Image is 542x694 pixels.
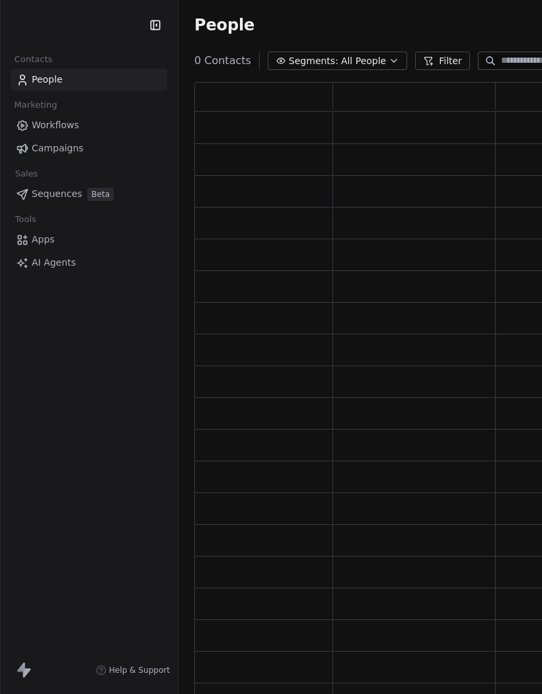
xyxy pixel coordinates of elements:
a: People [11,69,167,91]
span: Campaigns [32,141,83,155]
span: Sales [9,164,44,184]
span: People [194,15,254,35]
span: Help & Support [109,665,170,675]
span: Tools [9,210,42,229]
span: Apps [32,233,55,247]
span: Beta [87,188,114,201]
a: Help & Support [96,665,170,675]
a: Campaigns [11,137,167,159]
span: AI Agents [32,256,76,270]
a: AI Agents [11,252,167,274]
a: Apps [11,229,167,251]
button: Filter [415,52,470,70]
span: Contacts [9,50,58,69]
span: Workflows [32,118,79,132]
span: Segments: [289,54,338,68]
span: Marketing [9,95,63,115]
a: SequencesBeta [11,183,167,205]
span: All People [341,54,386,68]
a: Workflows [11,114,167,136]
span: People [32,73,63,87]
span: 0 Contacts [194,53,251,69]
span: Sequences [32,187,82,201]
